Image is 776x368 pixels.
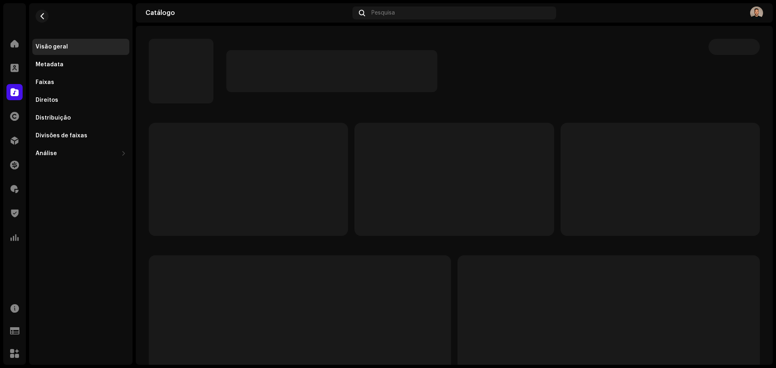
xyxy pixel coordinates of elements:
re-m-nav-item: Visão geral [32,39,129,55]
div: Catálogo [145,10,349,16]
re-m-nav-item: Direitos [32,92,129,108]
re-m-nav-dropdown: Análise [32,145,129,162]
span: Pesquisa [371,10,395,16]
div: Análise [36,150,57,157]
div: Faixas [36,79,54,86]
img: 1eb9de5b-5a70-4cf0-903c-4e486785bb23 [750,6,763,19]
re-m-nav-item: Faixas [32,74,129,90]
div: Divisões de faixas [36,132,87,139]
div: Distribuição [36,115,71,121]
div: Visão geral [36,44,68,50]
re-m-nav-item: Divisões de faixas [32,128,129,144]
div: Direitos [36,97,58,103]
div: Metadata [36,61,63,68]
re-m-nav-item: Distribuição [32,110,129,126]
re-m-nav-item: Metadata [32,57,129,73]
